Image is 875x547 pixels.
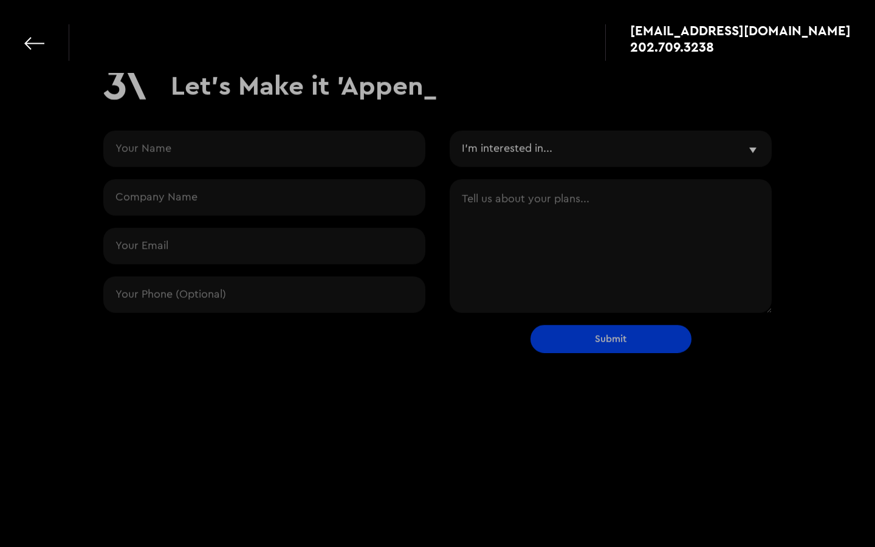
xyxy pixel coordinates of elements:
[103,276,425,312] input: Your Phone (Optional)
[103,130,772,353] form: Contact Request
[103,179,425,215] input: Company Name
[630,41,851,53] a: 202.709.3238
[171,69,437,101] h1: Let's Make it 'Appen_
[103,130,425,167] input: Your Name
[630,41,714,53] div: 202.709.3238
[530,325,691,353] input: Submit
[103,227,425,264] input: Your Email
[630,24,851,36] a: [EMAIL_ADDRESS][DOMAIN_NAME]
